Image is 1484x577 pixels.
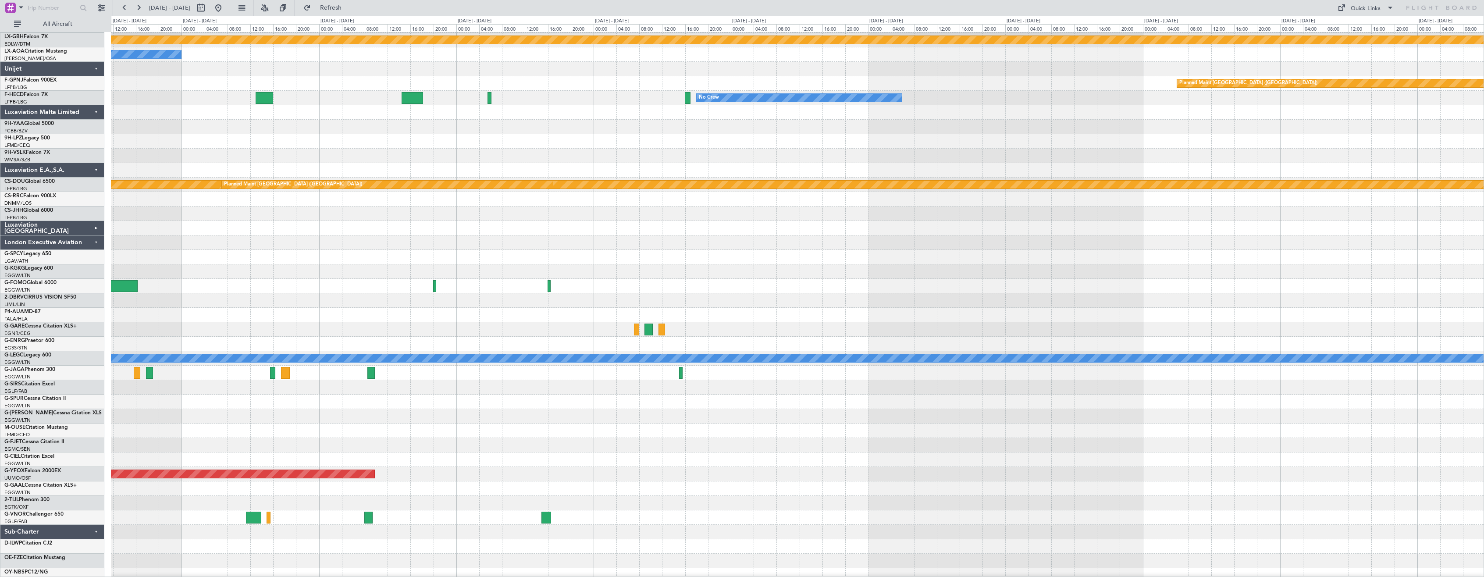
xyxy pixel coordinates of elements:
[732,18,766,25] div: [DATE] - [DATE]
[616,24,639,32] div: 04:00
[4,157,30,163] a: WMSA/SZB
[4,309,24,314] span: P4-AUA
[4,338,25,343] span: G-ENRG
[228,24,250,32] div: 08:00
[1120,24,1142,32] div: 20:00
[319,24,342,32] div: 00:00
[1333,1,1398,15] button: Quick Links
[113,24,136,32] div: 12:00
[4,287,31,293] a: EGGW/LTN
[4,504,28,510] a: EGTK/OXF
[183,18,217,25] div: [DATE] - [DATE]
[23,21,93,27] span: All Aircraft
[4,179,55,184] a: CS-DOUGlobal 6500
[4,41,30,47] a: EDLW/DTM
[4,34,24,39] span: LX-GBH
[4,388,27,395] a: EGLF/FAB
[4,541,22,546] span: D-ILWP
[845,24,868,32] div: 20:00
[4,446,31,452] a: EGMC/SEN
[4,135,22,141] span: 9H-LPZ
[4,367,55,372] a: G-JAGAPhenom 300
[4,301,25,308] a: LIML/LIN
[4,251,23,256] span: G-SPCY
[4,489,31,496] a: EGGW/LTN
[4,454,54,459] a: G-CIELCitation Excel
[4,454,21,459] span: G-CIEL
[525,24,548,32] div: 12:00
[4,570,48,575] a: OY-NBSPC12/NG
[4,309,41,314] a: P4-AUAMD-87
[296,24,319,32] div: 20:00
[4,410,102,416] a: G-[PERSON_NAME]Cessna Citation XLS
[4,483,25,488] span: G-GAAL
[662,24,685,32] div: 12:00
[1440,24,1463,32] div: 04:00
[4,208,23,213] span: CS-JHH
[4,34,48,39] a: LX-GBHFalcon 7X
[1257,24,1280,32] div: 20:00
[4,431,30,438] a: LFMD/CEQ
[731,24,754,32] div: 00:00
[4,92,48,97] a: F-HECDFalcon 7X
[4,402,31,409] a: EGGW/LTN
[4,374,31,380] a: EGGW/LTN
[4,439,64,445] a: G-FJETCessna Citation II
[4,345,28,351] a: EGSS/STN
[1351,4,1381,13] div: Quick Links
[1166,24,1189,32] div: 04:00
[548,24,571,32] div: 16:00
[342,24,365,32] div: 04:00
[639,24,662,32] div: 08:00
[571,24,594,32] div: 20:00
[4,55,56,62] a: [PERSON_NAME]/QSA
[4,150,26,155] span: 9H-VSLK
[960,24,982,32] div: 16:00
[4,84,27,91] a: LFPB/LBG
[822,24,845,32] div: 16:00
[365,24,388,32] div: 08:00
[4,121,54,126] a: 9H-YAAGlobal 5000
[313,5,349,11] span: Refresh
[1280,24,1303,32] div: 00:00
[4,295,76,300] a: 2-DBRVCIRRUS VISION SF50
[458,18,491,25] div: [DATE] - [DATE]
[4,179,25,184] span: CS-DOU
[4,272,31,279] a: EGGW/LTN
[4,555,23,560] span: OE-FZE
[4,555,65,560] a: OE-FZECitation Mustang
[4,381,21,387] span: G-SIRS
[136,24,159,32] div: 16:00
[914,24,937,32] div: 08:00
[4,359,31,366] a: EGGW/LTN
[1005,24,1028,32] div: 00:00
[1097,24,1120,32] div: 16:00
[4,193,23,199] span: CS-RRC
[4,208,53,213] a: CS-JHHGlobal 6000
[250,24,273,32] div: 12:00
[4,295,24,300] span: 2-DBRV
[4,410,53,416] span: G-[PERSON_NAME]
[754,24,776,32] div: 04:00
[4,512,26,517] span: G-VNOR
[4,266,53,271] a: G-KGKGLegacy 600
[4,475,31,481] a: UUMO/OSF
[1144,18,1178,25] div: [DATE] - [DATE]
[1028,24,1051,32] div: 04:00
[4,460,31,467] a: EGGW/LTN
[1395,24,1417,32] div: 20:00
[205,24,228,32] div: 04:00
[1281,18,1315,25] div: [DATE] - [DATE]
[4,396,66,401] a: G-SPURCessna Citation II
[937,24,960,32] div: 12:00
[224,178,362,191] div: Planned Maint [GEOGRAPHIC_DATA] ([GEOGRAPHIC_DATA])
[388,24,410,32] div: 12:00
[1326,24,1349,32] div: 08:00
[1189,24,1211,32] div: 08:00
[4,483,77,488] a: G-GAALCessna Citation XLS+
[434,24,456,32] div: 20:00
[410,24,433,32] div: 16:00
[1417,24,1440,32] div: 00:00
[4,49,25,54] span: LX-AOA
[800,24,822,32] div: 12:00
